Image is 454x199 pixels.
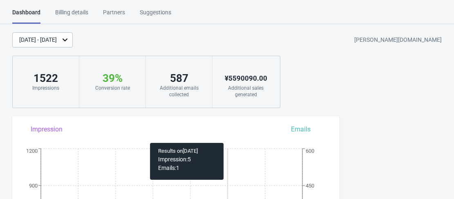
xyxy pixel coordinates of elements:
tspan: 900 [29,183,38,189]
div: 39 % [87,72,137,85]
div: 587 [154,72,204,85]
div: Conversion rate [87,85,137,91]
div: Additional emails collected [154,85,204,98]
tspan: 450 [306,183,314,189]
div: Suggestions [140,8,171,23]
div: Billing details [55,8,88,23]
div: 1522 [21,72,71,85]
div: [DATE] - [DATE] [19,36,57,44]
div: [PERSON_NAME][DOMAIN_NAME] [354,33,442,47]
tspan: 1200 [26,148,38,154]
iframe: chat widget [420,166,446,191]
tspan: 600 [306,148,314,154]
div: Additional sales generated [221,85,271,98]
div: ¥ 5590090.00 [221,72,271,85]
div: Dashboard [12,8,40,24]
div: Partners [103,8,125,23]
div: Impressions [21,85,71,91]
